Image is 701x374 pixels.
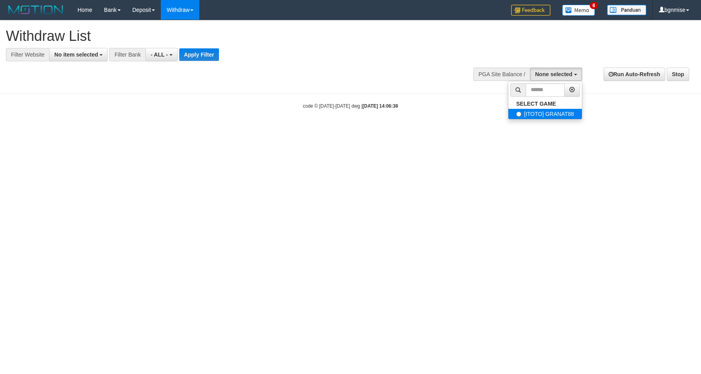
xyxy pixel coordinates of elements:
[667,68,689,81] a: Stop
[362,103,398,109] strong: [DATE] 14:06:38
[6,48,49,61] div: Filter Website
[508,99,582,109] a: SELECT GAME
[511,5,550,16] img: Feedback.jpg
[535,71,572,77] span: None selected
[473,68,530,81] div: PGA Site Balance /
[6,28,460,44] h1: Withdraw List
[530,68,582,81] button: None selected
[562,5,595,16] img: Button%20Memo.svg
[516,112,521,117] input: [ITOTO] GRANAT88
[603,68,665,81] a: Run Auto-Refresh
[151,51,168,58] span: - ALL -
[179,48,219,61] button: Apply Filter
[109,48,145,61] div: Filter Bank
[145,48,177,61] button: - ALL -
[54,51,98,58] span: No item selected
[508,109,582,119] label: [ITOTO] GRANAT88
[516,101,556,107] b: SELECT GAME
[303,103,398,109] small: code © [DATE]-[DATE] dwg |
[607,5,646,15] img: panduan.png
[49,48,108,61] button: No item selected
[590,2,598,9] span: 6
[6,4,66,16] img: MOTION_logo.png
